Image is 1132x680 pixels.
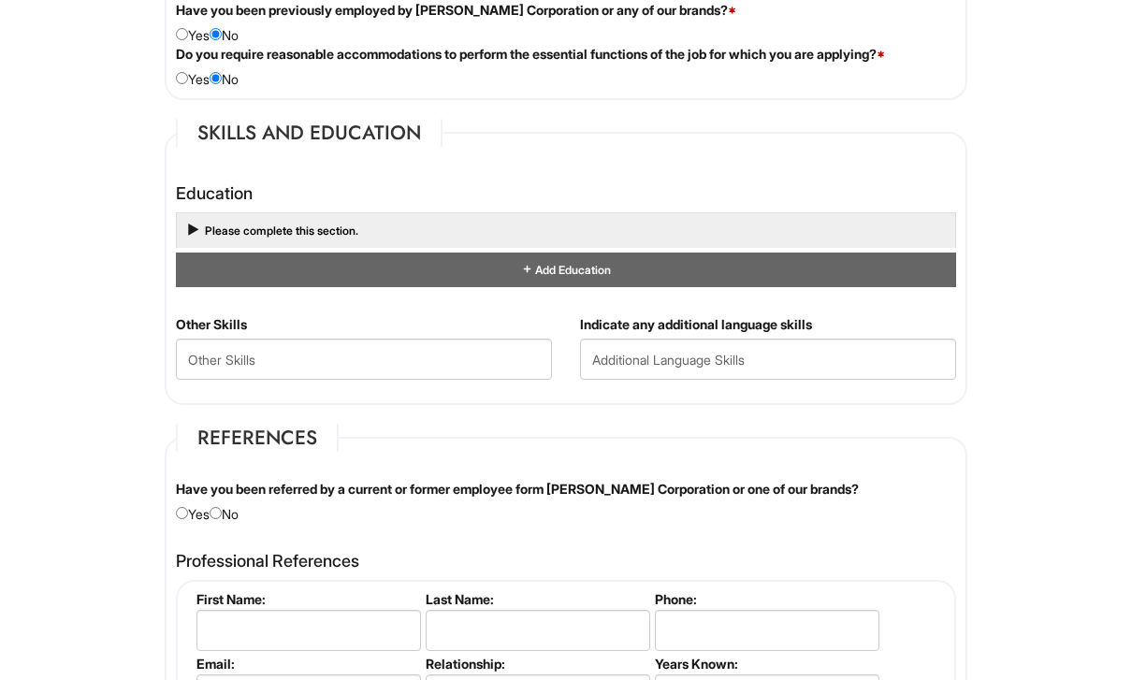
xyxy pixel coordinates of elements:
input: Other Skills [176,339,552,380]
label: Last Name: [426,591,647,607]
label: Years Known: [655,656,877,672]
div: Yes No [162,480,970,524]
label: Do you require reasonable accommodations to perform the essential functions of the job for which ... [176,45,885,64]
input: Additional Language Skills [580,339,956,380]
label: Email: [196,656,418,672]
a: Please complete this section. [203,224,358,238]
legend: References [176,424,339,452]
div: Yes No [162,45,970,89]
label: Have you been referred by a current or former employee form [PERSON_NAME] Corporation or one of o... [176,480,859,499]
span: Add Education [533,263,611,277]
label: Other Skills [176,315,247,334]
div: Yes No [162,1,970,45]
label: Indicate any additional language skills [580,315,812,334]
label: Relationship: [426,656,647,672]
h4: Education [176,184,956,203]
label: First Name: [196,591,418,607]
h4: Professional References [176,552,956,571]
label: Phone: [655,591,877,607]
label: Have you been previously employed by [PERSON_NAME] Corporation or any of our brands? [176,1,736,20]
legend: Skills and Education [176,119,443,147]
a: Add Education [521,263,611,277]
